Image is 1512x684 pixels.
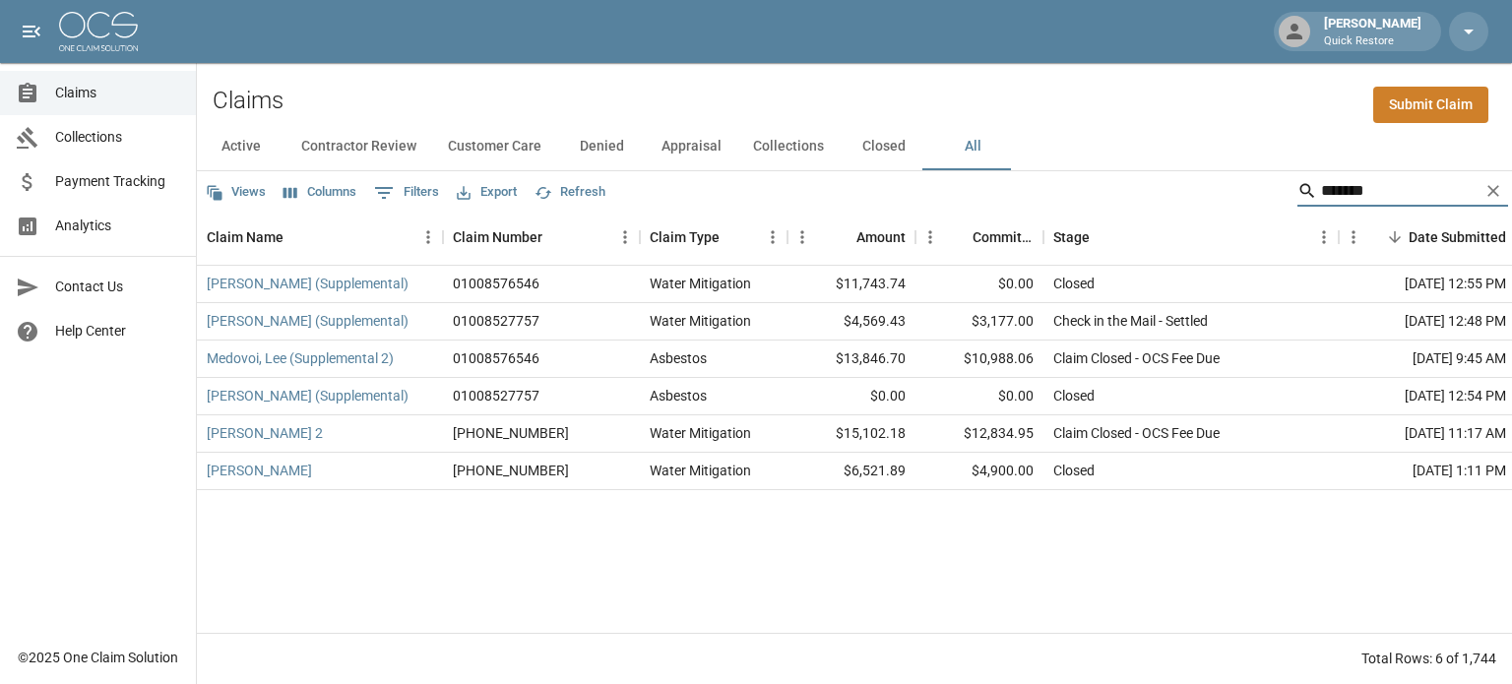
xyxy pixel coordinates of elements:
[840,123,928,170] button: Closed
[197,123,285,170] button: Active
[1339,222,1368,252] button: Menu
[915,222,945,252] button: Menu
[207,386,409,405] a: [PERSON_NAME] (Supplemental)
[915,341,1043,378] div: $10,988.06
[453,348,539,368] div: 01008576546
[1053,274,1095,293] div: Closed
[453,274,539,293] div: 01008576546
[207,423,323,443] a: [PERSON_NAME] 2
[787,303,915,341] div: $4,569.43
[207,461,312,480] a: [PERSON_NAME]
[213,87,283,115] h2: Claims
[55,83,180,103] span: Claims
[283,223,311,251] button: Sort
[557,123,646,170] button: Denied
[915,303,1043,341] div: $3,177.00
[1316,14,1429,49] div: [PERSON_NAME]
[55,216,180,236] span: Analytics
[856,210,906,265] div: Amount
[453,423,569,443] div: 01-008-576546
[787,341,915,378] div: $13,846.70
[787,378,915,415] div: $0.00
[973,210,1034,265] div: Committed Amount
[18,648,178,667] div: © 2025 One Claim Solution
[650,210,720,265] div: Claim Type
[640,210,787,265] div: Claim Type
[1053,461,1095,480] div: Closed
[915,453,1043,490] div: $4,900.00
[530,177,610,208] button: Refresh
[650,423,751,443] div: Water Mitigation
[207,274,409,293] a: [PERSON_NAME] (Supplemental)
[945,223,973,251] button: Sort
[915,378,1043,415] div: $0.00
[646,123,737,170] button: Appraisal
[787,266,915,303] div: $11,743.74
[1309,222,1339,252] button: Menu
[1053,423,1220,443] div: Claim Closed - OCS Fee Due
[787,453,915,490] div: $6,521.89
[1053,311,1208,331] div: Check in the Mail - Settled
[453,311,539,331] div: 01008527757
[1373,87,1488,123] a: Submit Claim
[829,223,856,251] button: Sort
[207,210,283,265] div: Claim Name
[650,386,707,405] div: Asbestos
[197,123,1512,170] div: dynamic tabs
[201,177,271,208] button: Views
[915,415,1043,453] div: $12,834.95
[542,223,570,251] button: Sort
[55,127,180,148] span: Collections
[1409,210,1506,265] div: Date Submitted
[453,386,539,405] div: 01008527757
[207,311,409,331] a: [PERSON_NAME] (Supplemental)
[915,210,1043,265] div: Committed Amount
[207,348,394,368] a: Medovoi, Lee (Supplemental 2)
[928,123,1017,170] button: All
[915,266,1043,303] div: $0.00
[12,12,51,51] button: open drawer
[1479,176,1508,206] button: Clear
[787,415,915,453] div: $15,102.18
[197,210,443,265] div: Claim Name
[285,123,432,170] button: Contractor Review
[1297,175,1508,211] div: Search
[1043,210,1339,265] div: Stage
[59,12,138,51] img: ocs-logo-white-transparent.png
[650,348,707,368] div: Asbestos
[432,123,557,170] button: Customer Care
[452,177,522,208] button: Export
[650,461,751,480] div: Water Mitigation
[787,210,915,265] div: Amount
[453,210,542,265] div: Claim Number
[737,123,840,170] button: Collections
[443,210,640,265] div: Claim Number
[453,461,569,480] div: 01-008-527757
[758,222,787,252] button: Menu
[1053,210,1090,265] div: Stage
[787,222,817,252] button: Menu
[413,222,443,252] button: Menu
[1381,223,1409,251] button: Sort
[369,177,444,209] button: Show filters
[720,223,747,251] button: Sort
[1324,33,1421,50] p: Quick Restore
[650,274,751,293] div: Water Mitigation
[55,171,180,192] span: Payment Tracking
[650,311,751,331] div: Water Mitigation
[1090,223,1117,251] button: Sort
[1053,386,1095,405] div: Closed
[1361,649,1496,668] div: Total Rows: 6 of 1,744
[279,177,361,208] button: Select columns
[1053,348,1220,368] div: Claim Closed - OCS Fee Due
[55,277,180,297] span: Contact Us
[610,222,640,252] button: Menu
[55,321,180,342] span: Help Center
